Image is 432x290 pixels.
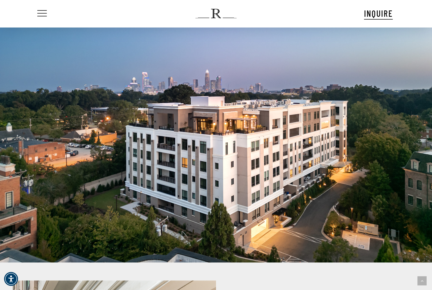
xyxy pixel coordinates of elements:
a: Navigation Menu [36,10,47,17]
a: Back to top [417,276,427,286]
img: The Regent [195,9,236,18]
span: INQUIRE [364,8,393,19]
div: Accessibility Menu [4,272,18,286]
a: INQUIRE [364,7,393,20]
